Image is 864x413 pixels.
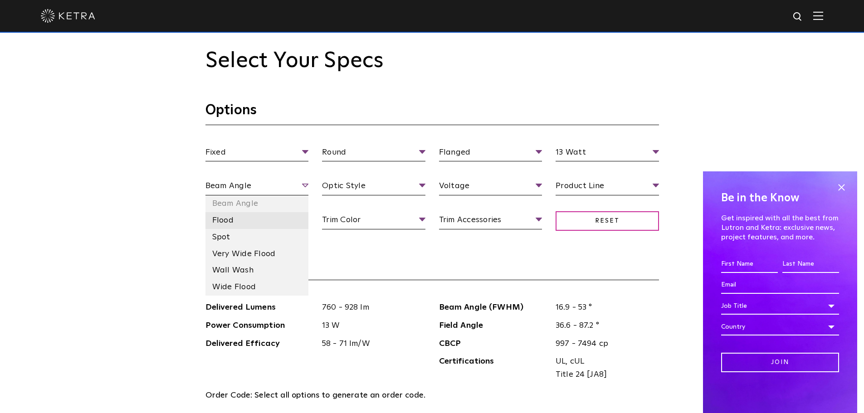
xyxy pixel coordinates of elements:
span: Trim Accessories [439,214,542,229]
h3: Options [205,102,659,125]
span: Fixed [205,146,309,162]
span: 13 Watt [556,146,659,162]
li: Beam Angle [205,195,309,212]
img: Hamburger%20Nav.svg [813,11,823,20]
span: CBCP [439,337,549,350]
span: Beam Angle [205,180,309,195]
span: Certifications [439,355,549,381]
span: Trim Color [322,214,425,229]
input: Join [721,353,839,372]
span: 997 - 7494 cp [549,337,659,350]
span: Voltage [439,180,542,195]
span: 58 - 71 lm/W [315,337,425,350]
span: Round [322,146,425,162]
li: Very Wide Flood [205,246,309,262]
span: 760 - 928 lm [315,301,425,314]
input: Email [721,277,839,294]
span: 36.6 - 87.2 ° [549,319,659,332]
p: Get inspired with all the best from Lutron and Ketra: exclusive news, project features, and more. [721,214,839,242]
div: Job Title [721,297,839,315]
li: Wall Wash [205,262,309,279]
img: search icon [792,11,804,23]
span: Reset [556,211,659,231]
span: Power Consumption [205,319,316,332]
span: Field Angle [439,319,549,332]
h4: Be in the Know [721,189,839,207]
span: 16.9 - 53 ° [549,301,659,314]
li: Spot [205,229,309,246]
span: UL, cUL [556,355,652,368]
li: Wide Flood [205,279,309,296]
span: Beam Angle (FWHM) [439,301,549,314]
h3: Specifications [205,257,659,280]
span: Title 24 [JA8] [556,368,652,381]
span: Select all options to generate an order code. [254,391,425,399]
span: Delivered Lumens [205,301,316,314]
span: 13 W [315,319,425,332]
li: Flood [205,212,309,229]
span: Delivered Efficacy [205,337,316,350]
h2: Select Your Specs [205,48,659,74]
input: First Name [721,256,778,273]
span: Optic Style [322,180,425,195]
span: Order Code: [205,391,253,399]
span: Flanged [439,146,542,162]
input: Last Name [782,256,839,273]
span: Product Line [556,180,659,195]
div: Country [721,318,839,335]
img: ketra-logo-2019-white [41,9,95,23]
